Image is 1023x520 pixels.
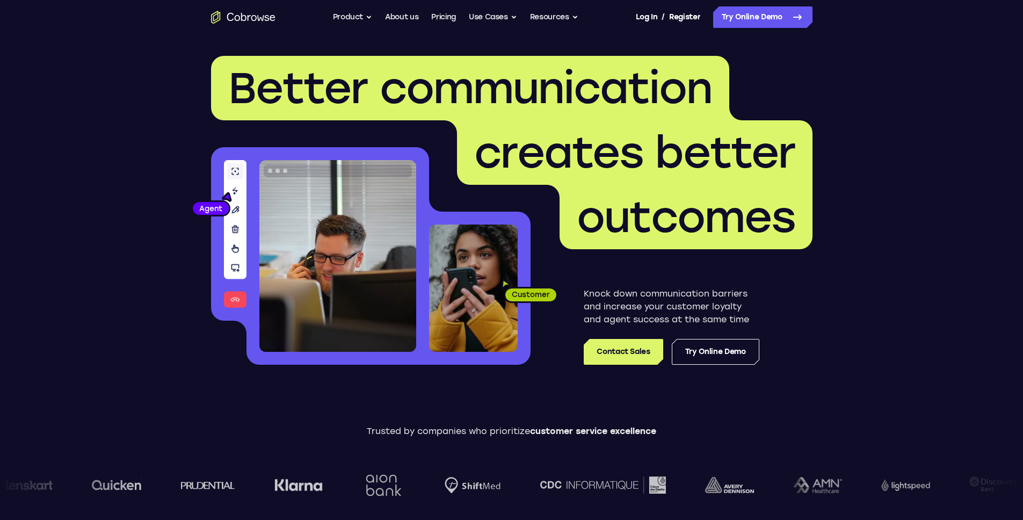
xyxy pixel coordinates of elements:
a: Try Online Demo [672,339,759,365]
img: CDC Informatique [538,476,664,493]
img: AMN Healthcare [792,477,840,494]
a: Register [669,6,700,28]
a: Try Online Demo [713,6,812,28]
img: Lightspeed [880,479,928,490]
span: Better communication [228,62,712,114]
img: Klarna [273,479,321,492]
img: A customer support agent talking on the phone [259,160,416,352]
span: / [662,11,665,24]
button: Use Cases [469,6,517,28]
button: Product [333,6,373,28]
a: Log In [636,6,657,28]
button: Resources [530,6,578,28]
span: creates better [474,127,795,178]
span: outcomes [577,191,795,243]
img: Shiftmed [443,477,499,494]
a: Go to the home page [211,11,275,24]
img: prudential [179,481,234,489]
img: avery-dennison [703,477,752,493]
a: About us [385,6,418,28]
p: Knock down communication barriers and increase your customer loyalty and agent success at the sam... [584,287,759,326]
img: Aion Bank [360,464,404,507]
img: A customer holding their phone [429,225,518,352]
span: customer service excellence [530,426,656,436]
a: Pricing [431,6,456,28]
a: Contact Sales [584,339,663,365]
